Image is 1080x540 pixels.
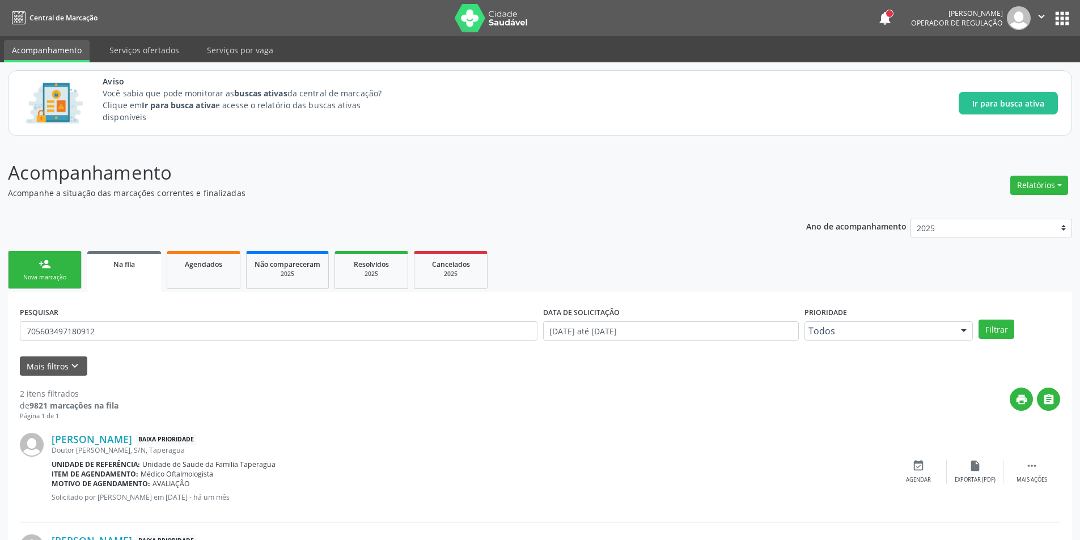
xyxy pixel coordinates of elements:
[979,320,1014,339] button: Filtrar
[20,321,537,341] input: Nome, CNS
[432,260,470,269] span: Cancelados
[39,258,51,270] div: person_add
[1031,6,1052,30] button: 
[20,433,44,457] img: img
[29,13,98,23] span: Central de Marcação
[255,260,320,269] span: Não compareceram
[972,97,1044,109] span: Ir para busca ativa
[69,360,81,372] i: keyboard_arrow_down
[911,8,1003,18] div: [PERSON_NAME]
[912,460,925,472] i: event_available
[153,479,190,488] span: AVALIAÇÃO
[255,270,320,278] div: 2025
[199,40,281,60] a: Serviços por vaga
[20,388,118,399] div: 2 itens filtrados
[52,492,890,502] p: Solicitado por [PERSON_NAME] em [DATE] - há um mês
[1010,388,1033,411] button: print
[142,460,276,469] span: Unidade de Saude da Familia Taperagua
[8,159,753,187] p: Acompanhamento
[906,476,931,484] div: Agendar
[20,304,58,321] label: PESQUISAR
[1052,8,1072,28] button: apps
[113,260,135,269] span: Na fila
[52,460,140,469] b: Unidade de referência:
[8,187,753,199] p: Acompanhe a situação das marcações correntes e finalizadas
[969,460,981,472] i: insert_drive_file
[543,304,620,321] label: DATA DE SOLICITAÇÃO
[142,100,215,110] strong: Ir para busca ativa
[955,476,996,484] div: Exportar (PDF)
[806,219,907,233] p: Ano de acompanhamento
[16,273,73,282] div: Nova marcação
[103,75,403,87] span: Aviso
[20,356,87,376] button: Mais filtroskeyboard_arrow_down
[8,8,98,27] a: Central de Marcação
[959,92,1058,114] button: Ir para busca ativa
[1015,393,1028,406] i: print
[103,87,403,123] p: Você sabia que pode monitorar as da central de marcação? Clique em e acesse o relatório das busca...
[804,304,847,321] label: Prioridade
[4,40,90,62] a: Acompanhamento
[234,88,287,99] strong: buscas ativas
[1043,393,1055,406] i: 
[1007,6,1031,30] img: img
[52,445,890,455] div: Doutor [PERSON_NAME], S/N, Taperagua
[1035,10,1048,23] i: 
[877,10,893,26] button: notifications
[1010,176,1068,195] button: Relatórios
[136,433,196,445] span: Baixa Prioridade
[422,270,479,278] div: 2025
[543,321,799,341] input: Selecione um intervalo
[20,411,118,421] div: Página 1 de 1
[20,399,118,411] div: de
[52,433,132,445] a: [PERSON_NAME]
[343,270,400,278] div: 2025
[29,400,118,411] strong: 9821 marcações na fila
[52,469,138,479] b: Item de agendamento:
[354,260,389,269] span: Resolvidos
[141,469,213,479] span: Médico Oftalmologista
[1026,460,1038,472] i: 
[911,18,1003,28] span: Operador de regulação
[1017,476,1047,484] div: Mais ações
[1037,388,1060,411] button: 
[185,260,222,269] span: Agendados
[808,325,950,337] span: Todos
[52,479,150,488] b: Motivo de agendamento:
[22,78,87,129] img: Imagem de CalloutCard
[101,40,187,60] a: Serviços ofertados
